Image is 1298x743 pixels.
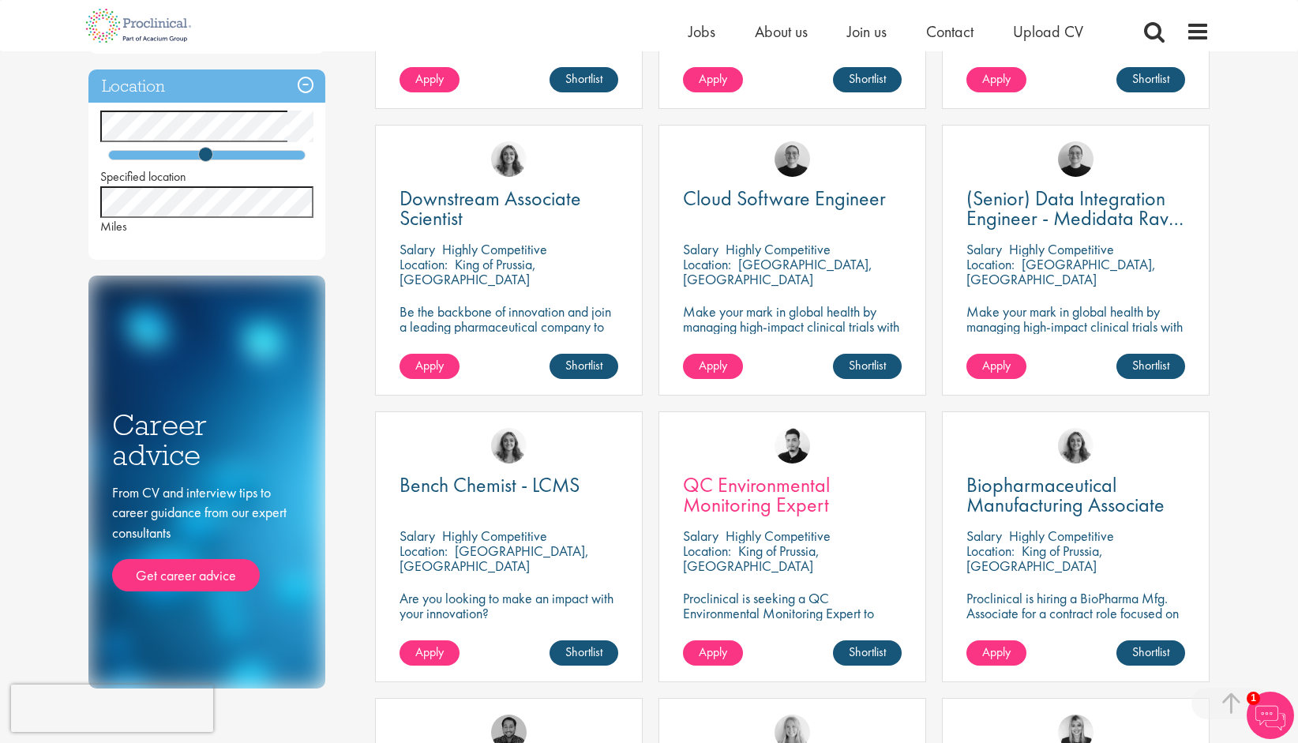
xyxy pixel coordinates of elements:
a: Shortlist [1116,640,1185,666]
span: Location: [966,542,1015,560]
a: Biopharmaceutical Manufacturing Associate [966,475,1185,515]
a: Apply [683,354,743,379]
p: Be the backbone of innovation and join a leading pharmaceutical company to help keep life-changin... [400,304,618,364]
a: Join us [847,21,887,42]
span: Miles [100,218,127,235]
a: (Senior) Data Integration Engineer - Medidata Rave Specialized [966,189,1185,228]
span: 1 [1247,692,1260,705]
span: Location: [966,255,1015,273]
span: Cloud Software Engineer [683,185,886,212]
p: [GEOGRAPHIC_DATA], [GEOGRAPHIC_DATA] [683,255,872,288]
p: Proclinical is seeking a QC Environmental Monitoring Expert to support quality control operations... [683,591,902,651]
img: Jackie Cerchio [491,141,527,177]
span: Apply [699,70,727,87]
img: Emma Pretorious [775,141,810,177]
a: Apply [966,640,1026,666]
span: Location: [683,542,731,560]
a: Jobs [688,21,715,42]
span: Salary [966,527,1002,545]
span: Salary [400,527,435,545]
span: Apply [699,644,727,660]
a: QC Environmental Monitoring Expert [683,475,902,515]
span: QC Environmental Monitoring Expert [683,471,830,518]
span: Salary [400,240,435,258]
a: Apply [400,640,460,666]
p: King of Prussia, [GEOGRAPHIC_DATA] [683,542,820,575]
p: [GEOGRAPHIC_DATA], [GEOGRAPHIC_DATA] [400,542,589,575]
a: Apply [966,67,1026,92]
p: Highly Competitive [442,240,547,258]
a: Apply [966,354,1026,379]
img: Chatbot [1247,692,1294,739]
p: King of Prussia, [GEOGRAPHIC_DATA] [966,542,1103,575]
span: Apply [982,357,1011,373]
p: [GEOGRAPHIC_DATA], [GEOGRAPHIC_DATA] [966,255,1156,288]
a: Shortlist [833,67,902,92]
img: Jackie Cerchio [1058,428,1094,463]
span: Salary [966,240,1002,258]
a: Apply [400,67,460,92]
span: Apply [415,70,444,87]
a: Get career advice [112,559,260,592]
span: Bench Chemist - LCMS [400,471,580,498]
a: Apply [400,354,460,379]
span: Apply [982,70,1011,87]
p: Proclinical is hiring a BioPharma Mfg. Associate for a contract role focused on production support. [966,591,1185,636]
div: From CV and interview tips to career guidance from our expert consultants [112,482,302,592]
a: About us [755,21,808,42]
a: Shortlist [550,67,618,92]
p: Are you looking to make an impact with your innovation? [400,591,618,621]
a: Shortlist [550,640,618,666]
span: Specified location [100,168,186,185]
a: Shortlist [833,354,902,379]
img: Emma Pretorious [1058,141,1094,177]
p: King of Prussia, [GEOGRAPHIC_DATA] [400,255,536,288]
p: Highly Competitive [726,527,831,545]
p: Highly Competitive [1009,240,1114,258]
span: Downstream Associate Scientist [400,185,581,231]
iframe: reCAPTCHA [11,685,213,732]
span: (Senior) Data Integration Engineer - Medidata Rave Specialized [966,185,1184,251]
img: Jackie Cerchio [491,428,527,463]
p: Highly Competitive [1009,527,1114,545]
span: Salary [683,527,718,545]
span: Biopharmaceutical Manufacturing Associate [966,471,1165,518]
p: Highly Competitive [442,527,547,545]
span: Location: [683,255,731,273]
a: Apply [683,67,743,92]
span: Apply [699,357,727,373]
span: Location: [400,542,448,560]
img: Anderson Maldonado [775,428,810,463]
a: Shortlist [1116,354,1185,379]
p: Highly Competitive [726,240,831,258]
a: Apply [683,640,743,666]
a: Shortlist [1116,67,1185,92]
a: Cloud Software Engineer [683,189,902,208]
a: Shortlist [833,640,902,666]
span: Salary [683,240,718,258]
a: Downstream Associate Scientist [400,189,618,228]
h3: Career advice [112,410,302,471]
a: Contact [926,21,973,42]
span: Apply [415,644,444,660]
h3: Location [88,69,325,103]
a: Bench Chemist - LCMS [400,475,618,495]
span: Apply [982,644,1011,660]
span: Apply [415,357,444,373]
span: Location: [400,255,448,273]
p: Make your mark in global health by managing high-impact clinical trials with a leading CRO. [966,304,1185,349]
a: Shortlist [550,354,618,379]
a: Upload CV [1013,21,1083,42]
p: Make your mark in global health by managing high-impact clinical trials with a leading CRO. [683,304,902,349]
